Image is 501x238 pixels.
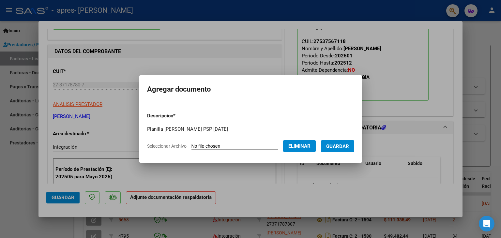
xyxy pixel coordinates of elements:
[147,83,354,96] h2: Agregar documento
[147,143,187,149] span: Seleccionar Archivo
[479,216,494,231] div: Open Intercom Messenger
[326,143,349,149] span: Guardar
[147,112,209,120] p: Descripcion
[283,140,316,152] button: Eliminar
[321,140,354,152] button: Guardar
[288,143,311,149] span: Eliminar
